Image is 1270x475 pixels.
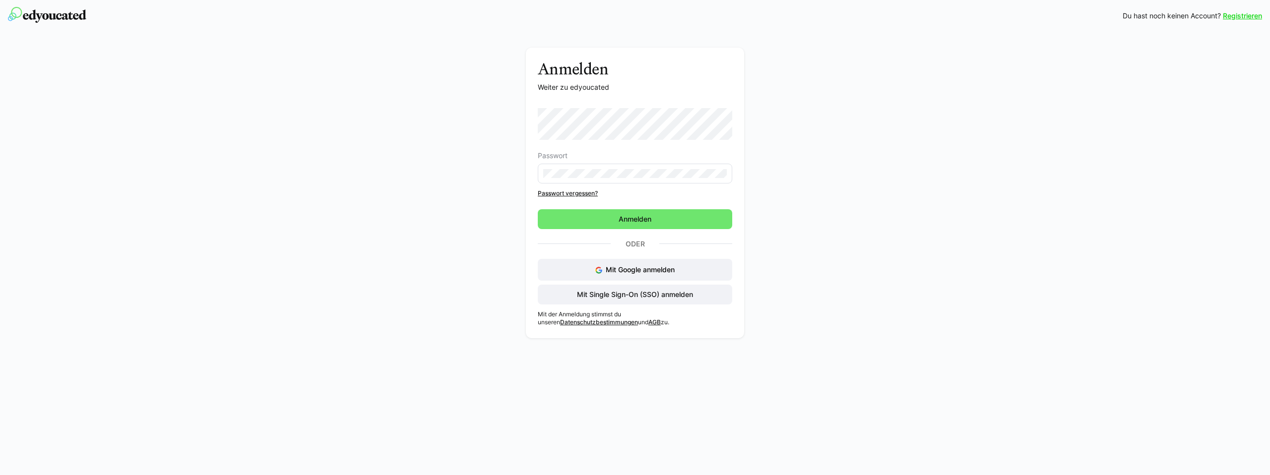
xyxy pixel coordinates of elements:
a: Datenschutzbestimmungen [560,318,638,326]
span: Mit Google anmelden [606,265,675,274]
p: Mit der Anmeldung stimmst du unseren und zu. [538,310,732,326]
a: Passwort vergessen? [538,189,732,197]
button: Mit Single Sign-On (SSO) anmelden [538,285,732,304]
span: Anmelden [617,214,653,224]
p: Oder [611,237,659,251]
a: AGB [648,318,661,326]
a: Registrieren [1223,11,1262,21]
span: Du hast noch keinen Account? [1123,11,1221,21]
h3: Anmelden [538,59,732,78]
p: Weiter zu edyoucated [538,82,732,92]
span: Mit Single Sign-On (SSO) anmelden [575,290,695,299]
img: edyoucated [8,7,86,23]
button: Mit Google anmelden [538,259,732,281]
button: Anmelden [538,209,732,229]
span: Passwort [538,152,568,160]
